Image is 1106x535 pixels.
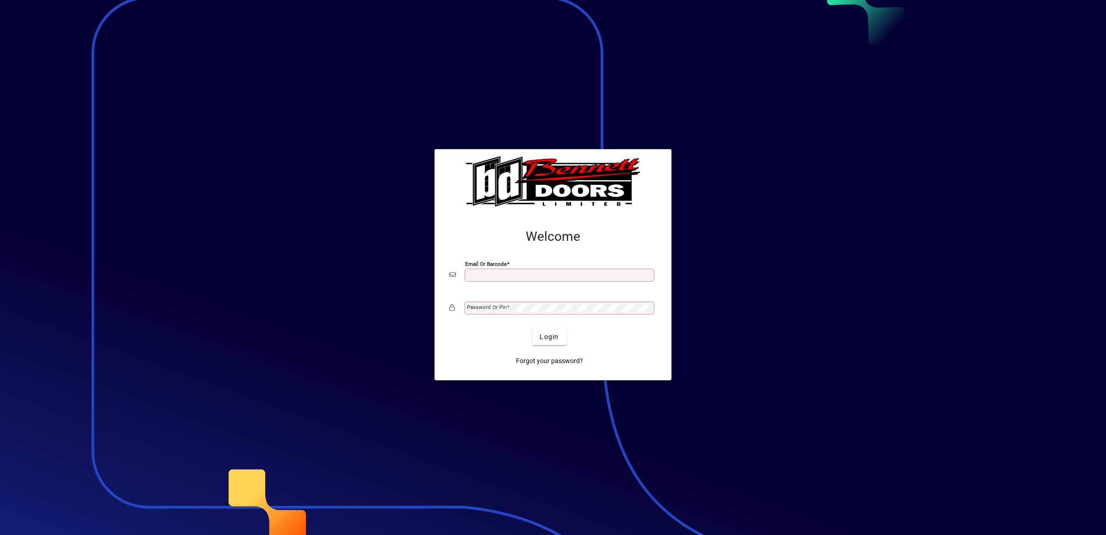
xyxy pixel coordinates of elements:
span: Login [540,332,559,342]
button: Login [532,328,566,345]
a: Forgot your password? [512,352,587,369]
mat-label: Password or Pin [467,304,507,310]
span: Forgot your password? [516,356,583,366]
mat-label: Email or Barcode [465,261,507,267]
h2: Welcome [449,229,657,245]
